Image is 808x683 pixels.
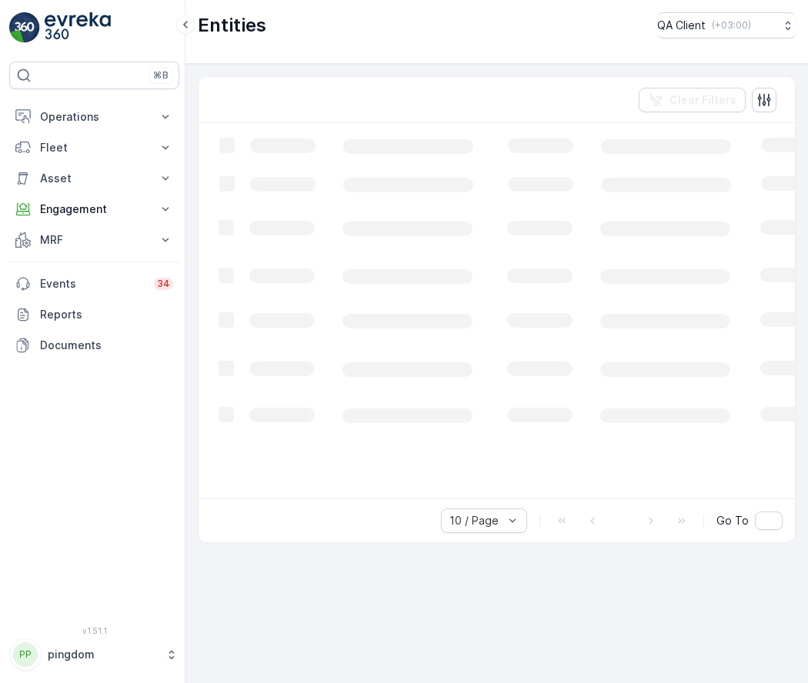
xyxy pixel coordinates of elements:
[9,225,179,255] button: MRF
[9,132,179,163] button: Fleet
[669,92,736,108] p: Clear Filters
[9,268,179,299] a: Events34
[712,19,751,32] p: ( +03:00 )
[9,102,179,132] button: Operations
[639,88,746,112] button: Clear Filters
[40,232,149,248] p: MRF
[157,278,170,290] p: 34
[153,69,169,82] p: ⌘B
[40,338,173,353] p: Documents
[40,109,149,125] p: Operations
[9,626,179,635] span: v 1.51.1
[40,276,145,292] p: Events
[45,12,111,43] img: logo_light-DOdMpM7g.png
[9,194,179,225] button: Engagement
[9,163,179,194] button: Asset
[40,171,149,186] p: Asset
[9,330,179,361] a: Documents
[9,299,179,330] a: Reports
[48,647,158,662] p: pingdom
[657,12,796,38] button: QA Client(+03:00)
[40,307,173,322] p: Reports
[9,12,40,43] img: logo
[40,202,149,217] p: Engagement
[40,140,149,155] p: Fleet
[198,13,266,38] p: Entities
[9,638,179,671] button: PPpingdom
[657,18,706,33] p: QA Client
[716,513,749,528] span: Go To
[13,642,38,667] div: PP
